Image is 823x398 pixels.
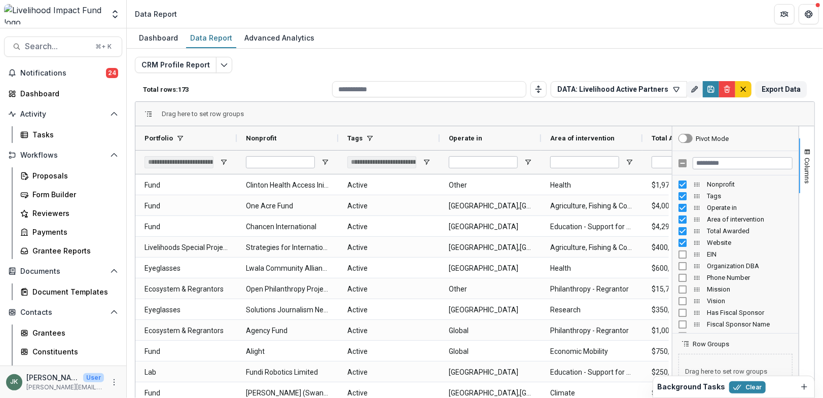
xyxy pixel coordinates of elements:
[449,320,532,341] span: Global
[4,65,122,81] button: Notifications24
[550,320,633,341] span: Philanthropy - Regrantor
[652,237,735,258] span: $400,000.00
[652,175,735,196] span: $1,971,445.00
[347,320,431,341] span: Active
[32,208,114,219] div: Reviewers
[550,279,633,300] span: Philanthropy - Regrantor
[16,362,122,379] a: Communications
[550,341,633,362] span: Economic Mobility
[672,178,799,190] div: Nonprofit Column
[26,383,104,392] p: [PERSON_NAME][EMAIL_ADDRESS][DOMAIN_NAME]
[672,295,799,307] div: Vision Column
[83,373,104,382] p: User
[26,372,79,383] p: [PERSON_NAME]
[32,328,114,338] div: Grantees
[162,110,244,118] span: Drag here to set row groups
[32,245,114,256] div: Grantee Reports
[707,274,793,281] span: Phone Number
[687,81,703,97] button: Rename
[20,267,106,276] span: Documents
[347,362,431,383] span: Active
[143,86,328,93] p: Total rows: 173
[449,196,532,216] span: [GEOGRAPHIC_DATA],[GEOGRAPHIC_DATA],[GEOGRAPHIC_DATA],[GEOGRAPHIC_DATA],[GEOGRAPHIC_DATA],[GEOGRA...
[246,341,329,362] span: Alight
[20,88,114,99] div: Dashboard
[16,283,122,300] a: Document Templates
[347,279,431,300] span: Active
[246,156,315,168] input: Nonprofit Filter Input
[145,320,228,341] span: Ecosystem & Regrantors
[652,362,735,383] span: $250,000.00
[145,196,228,216] span: Fund
[145,237,228,258] span: Livelihoods Special Projects
[449,134,482,142] span: Operate in
[135,30,182,45] div: Dashboard
[4,85,122,102] a: Dashboard
[672,202,799,213] div: Operate in Column
[550,175,633,196] span: Health
[449,300,532,320] span: [GEOGRAPHIC_DATA]
[162,110,244,118] div: Row Groups
[707,204,793,211] span: Operate in
[135,9,177,19] div: Data Report
[652,279,735,300] span: $15,750,000.00
[347,300,431,320] span: Active
[16,224,122,240] a: Payments
[145,279,228,300] span: Ecosystem & Regrantors
[347,175,431,196] span: Active
[16,205,122,222] a: Reviewers
[11,379,18,385] div: Jana Kinsey
[550,196,633,216] span: Agriculture, Fishing & Conservation
[20,308,106,317] span: Contacts
[246,175,329,196] span: Clinton Health Access Initiative (CHAI)
[672,307,799,318] div: Has Fiscal Sponsor Column
[703,81,719,97] button: Save
[672,213,799,225] div: Area of intervention Column
[4,147,122,163] button: Open Workflows
[145,258,228,279] span: Eyeglasses
[32,286,114,297] div: Document Templates
[729,381,766,393] button: Clear
[32,365,114,376] div: Communications
[347,341,431,362] span: Active
[657,383,725,391] h2: Background Tasks
[135,57,217,73] button: CRM Profile Report
[652,196,735,216] span: $4,000,000.00
[652,134,698,142] span: Total Awarded
[246,362,329,383] span: Fundi Robotics Limited
[625,158,633,166] button: Open Filter Menu
[550,362,633,383] span: Education - Support for Education
[672,318,799,330] div: Fiscal Sponsor Name Column
[220,158,228,166] button: Open Filter Menu
[422,158,431,166] button: Open Filter Menu
[707,262,793,270] span: Organization DBA
[108,4,122,24] button: Open entity switcher
[16,324,122,341] a: Grantees
[321,158,329,166] button: Open Filter Menu
[246,237,329,258] span: Strategies for International Development
[246,279,329,300] span: Open Philanthropy Project
[20,151,106,160] span: Workflows
[449,258,532,279] span: [GEOGRAPHIC_DATA]
[707,192,793,200] span: Tags
[672,225,799,237] div: Total Awarded Column
[707,309,793,316] span: Has Fiscal Sponsor
[347,134,363,142] span: Tags
[672,190,799,202] div: Tags Column
[551,81,687,97] button: DATA: Livelihood Active Partners
[246,196,329,216] span: One Acre Fund
[652,320,735,341] span: $1,000,000.00
[145,300,228,320] span: Eyeglasses
[449,216,532,237] span: [GEOGRAPHIC_DATA]
[108,376,120,388] button: More
[246,300,329,320] span: Solutions Journalism Network
[16,167,122,184] a: Proposals
[216,57,232,73] button: Edit selected report
[449,237,532,258] span: [GEOGRAPHIC_DATA],[GEOGRAPHIC_DATA],[GEOGRAPHIC_DATA]
[530,81,547,97] button: Toggle auto height
[449,156,518,168] input: Operate in Filter Input
[652,341,735,362] span: $750,000.00
[240,28,318,48] a: Advanced Analytics
[652,258,735,279] span: $600,000.00
[707,239,793,246] span: Website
